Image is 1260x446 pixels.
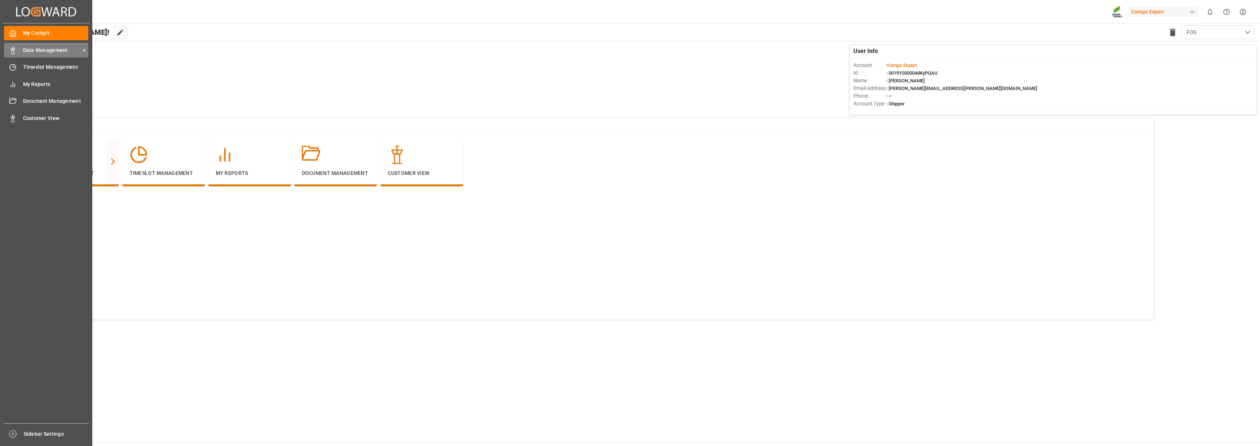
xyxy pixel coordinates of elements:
[23,97,89,105] span: Document Management
[1129,5,1202,19] button: Compo Expert
[853,92,886,100] span: Phone
[886,63,917,68] span: :
[31,25,110,39] span: Hello [PERSON_NAME]!
[1202,4,1218,20] button: show 0 new notifications
[4,77,88,91] a: My Reports
[1187,29,1196,36] span: FOS
[130,169,197,177] p: Timeslot Management
[853,77,886,85] span: Name
[886,86,1037,91] span: : [PERSON_NAME][EMAIL_ADDRESS][PERSON_NAME][DOMAIN_NAME]
[853,85,886,92] span: Email Address
[853,47,878,56] span: User Info
[24,430,89,438] span: Sidebar Settings
[23,63,89,71] span: Timeslot Management
[216,169,283,177] p: My Reports
[886,93,892,99] span: : —
[4,60,88,74] a: Timeslot Management
[853,69,886,77] span: Id
[853,100,886,108] span: Account Type
[1181,25,1255,39] button: open menu
[23,80,89,88] span: My Reports
[853,61,886,69] span: Account
[886,78,925,83] span: : [PERSON_NAME]
[302,169,370,177] p: Document Management
[886,70,938,76] span: : 0019Y000004dKyPQAU
[4,94,88,108] a: Document Management
[4,111,88,125] a: Customer View
[1218,4,1235,20] button: Help Center
[4,26,88,40] a: My Cockpit
[23,29,89,37] span: My Cockpit
[1129,7,1199,17] div: Compo Expert
[886,101,905,106] span: : Shipper
[1112,5,1123,18] img: Screenshot%202023-09-29%20at%2010.02.21.png_1712312052.png
[23,46,81,54] span: Data Management
[887,63,917,68] span: Compo Expert
[388,169,456,177] p: Customer View
[23,115,89,122] span: Customer View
